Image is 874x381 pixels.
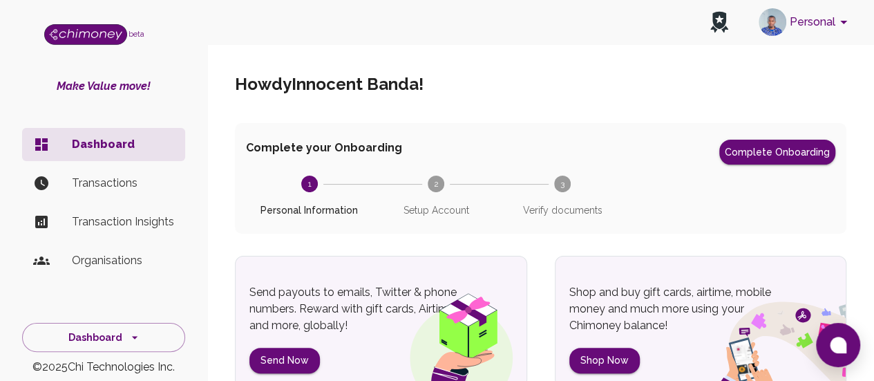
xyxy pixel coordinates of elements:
p: Organisations [72,252,174,269]
button: Shop Now [569,348,640,373]
p: Dashboard [72,136,174,153]
span: beta [129,30,144,38]
button: account of current user [753,4,857,40]
text: 3 [560,179,564,189]
img: avatar [759,8,786,36]
span: Personal Information [251,203,367,217]
p: Send payouts to emails, Twitter & phone numbers. Reward with gift cards, Airtime, and more, globa... [249,284,468,334]
img: Logo [44,24,127,45]
button: Complete Onboarding [719,140,835,165]
h5: Howdy Innocent Banda ! [235,73,424,95]
p: Transactions [72,175,174,192]
button: Send Now [249,348,320,373]
button: Dashboard [22,323,185,353]
text: 1 [307,179,311,189]
span: Complete your Onboarding [246,140,402,165]
button: Open chat window [816,323,860,367]
p: Transaction Insights [72,214,174,230]
text: 2 [433,179,438,189]
p: Shop and buy gift cards, airtime, mobile money and much more using your Chimoney balance! [569,284,788,334]
span: Verify documents [505,203,620,217]
span: Setup Account [378,203,493,217]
